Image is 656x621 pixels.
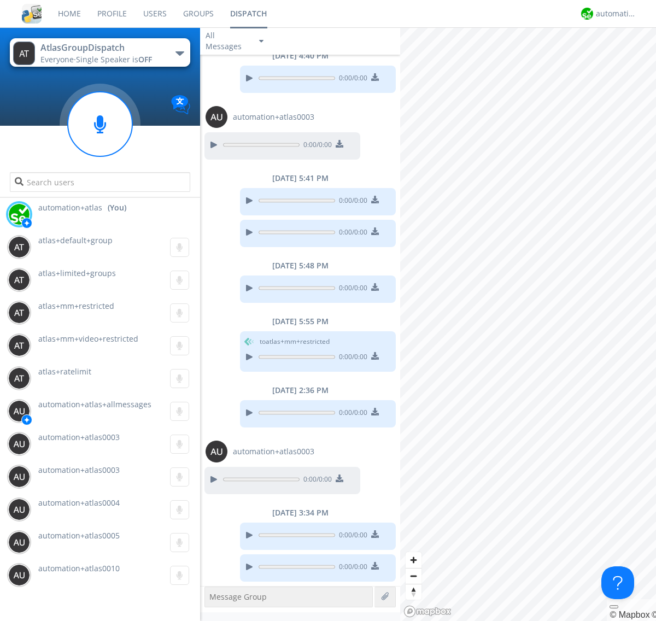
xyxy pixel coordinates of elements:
[38,235,113,245] span: atlas+default+group
[335,530,367,542] span: 0:00 / 0:00
[406,552,421,568] button: Zoom in
[8,335,30,356] img: 373638.png
[8,302,30,324] img: 373638.png
[200,173,400,184] div: [DATE] 5:41 PM
[8,400,30,422] img: 373638.png
[371,73,379,81] img: download media button
[335,196,367,208] span: 0:00 / 0:00
[403,605,452,618] a: Mapbox logo
[38,399,151,409] span: automation+atlas+allmessages
[40,54,163,65] div: Everyone ·
[8,367,30,389] img: 373638.png
[336,474,343,482] img: download media button
[38,465,120,475] span: automation+atlas0003
[371,352,379,360] img: download media button
[8,203,30,225] img: d2d01cd9b4174d08988066c6d424eccd
[200,316,400,327] div: [DATE] 5:55 PM
[40,42,163,54] div: AtlasGroupDispatch
[335,227,367,239] span: 0:00 / 0:00
[13,42,35,65] img: 373638.png
[300,474,332,487] span: 0:00 / 0:00
[8,269,30,291] img: 373638.png
[610,605,618,608] button: Toggle attribution
[8,236,30,258] img: 373638.png
[260,337,330,347] span: to atlas+mm+restricted
[38,366,91,377] span: atlas+ratelimit
[8,466,30,488] img: 373638.png
[38,432,120,442] span: automation+atlas0003
[138,54,152,65] span: OFF
[76,54,152,65] span: Single Speaker is
[38,301,114,311] span: atlas+mm+restricted
[206,441,227,462] img: 373638.png
[200,507,400,518] div: [DATE] 3:34 PM
[38,497,120,508] span: automation+atlas0004
[10,38,190,67] button: AtlasGroupDispatchEveryone·Single Speaker isOFF
[371,408,379,415] img: download media button
[335,73,367,85] span: 0:00 / 0:00
[335,283,367,295] span: 0:00 / 0:00
[335,408,367,420] span: 0:00 / 0:00
[406,568,421,584] button: Zoom out
[38,530,120,541] span: automation+atlas0005
[200,50,400,61] div: [DATE] 4:40 PM
[10,172,190,192] input: Search users
[38,202,102,213] span: automation+atlas
[336,140,343,148] img: download media button
[233,112,314,122] span: automation+atlas0003
[171,95,190,114] img: Translation enabled
[300,140,332,152] span: 0:00 / 0:00
[108,202,126,213] div: (You)
[259,40,263,43] img: caret-down-sm.svg
[8,433,30,455] img: 373638.png
[8,564,30,586] img: 373638.png
[601,566,634,599] iframe: Toggle Customer Support
[581,8,593,20] img: d2d01cd9b4174d08988066c6d424eccd
[38,563,120,573] span: automation+atlas0010
[22,4,42,24] img: cddb5a64eb264b2086981ab96f4c1ba7
[371,562,379,570] img: download media button
[596,8,637,19] div: automation+atlas
[371,283,379,291] img: download media button
[371,196,379,203] img: download media button
[335,352,367,364] span: 0:00 / 0:00
[233,446,314,457] span: automation+atlas0003
[406,584,421,600] button: Reset bearing to north
[206,106,227,128] img: 373638.png
[335,562,367,574] span: 0:00 / 0:00
[610,610,649,619] a: Mapbox
[371,227,379,235] img: download media button
[38,333,138,344] span: atlas+mm+video+restricted
[8,499,30,520] img: 373638.png
[200,385,400,396] div: [DATE] 2:36 PM
[206,30,249,52] div: All Messages
[200,260,400,271] div: [DATE] 5:48 PM
[38,268,116,278] span: atlas+limited+groups
[371,530,379,538] img: download media button
[8,531,30,553] img: 373638.png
